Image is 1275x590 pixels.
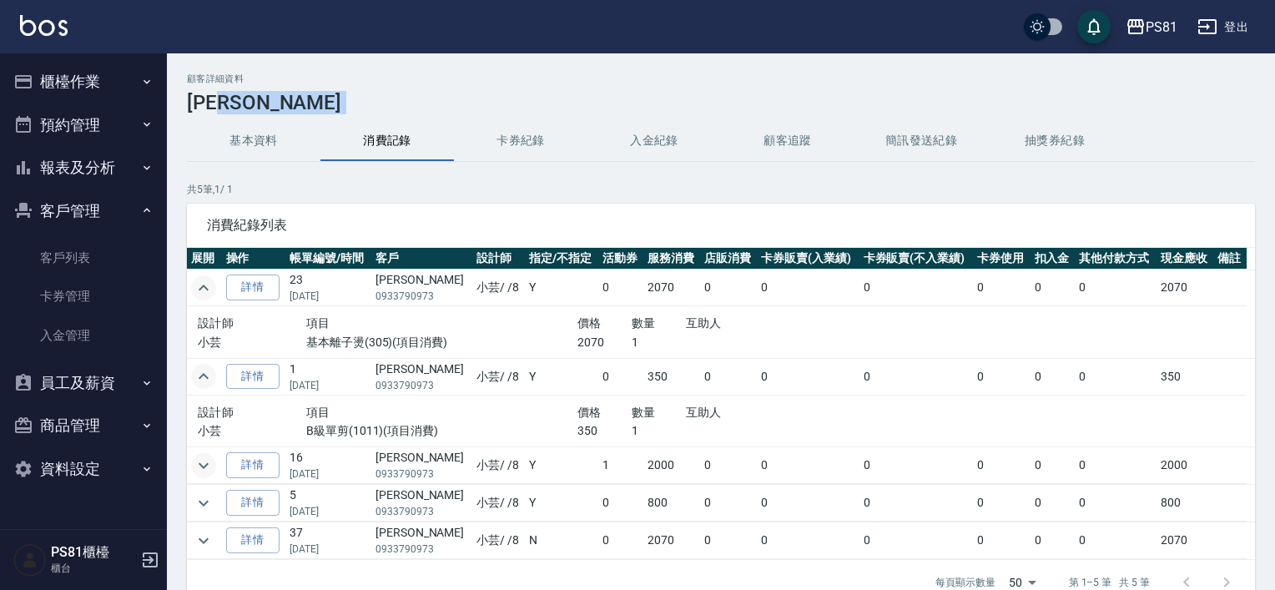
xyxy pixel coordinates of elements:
[1031,358,1076,395] td: 0
[632,334,686,351] p: 1
[51,561,136,576] p: 櫃台
[973,522,1030,559] td: 0
[577,316,602,330] span: 價格
[472,270,525,306] td: 小芸 / /8
[721,121,854,161] button: 顧客追蹤
[290,466,366,482] p: [DATE]
[1075,522,1156,559] td: 0
[700,485,757,522] td: 0
[757,522,859,559] td: 0
[1069,575,1150,590] p: 第 1–5 筆 共 5 筆
[643,485,700,522] td: 800
[643,358,700,395] td: 350
[700,270,757,306] td: 0
[454,121,587,161] button: 卡券紀錄
[7,316,160,355] a: 入金管理
[7,239,160,277] a: 客戶列表
[525,485,598,522] td: Y
[1157,485,1213,522] td: 800
[1146,17,1177,38] div: PS81
[598,358,643,395] td: 0
[375,542,468,557] p: 0933790973
[226,452,280,478] a: 詳情
[598,248,643,270] th: 活動券
[285,447,370,484] td: 16
[632,406,656,419] span: 數量
[525,270,598,306] td: Y
[598,485,643,522] td: 0
[577,422,632,440] p: 350
[1031,248,1076,270] th: 扣入金
[198,334,306,351] p: 小芸
[375,378,468,393] p: 0933790973
[187,73,1255,84] h2: 顧客詳細資料
[285,248,370,270] th: 帳單編號/時間
[854,121,988,161] button: 簡訊發送紀錄
[973,447,1030,484] td: 0
[1213,248,1246,270] th: 備註
[757,447,859,484] td: 0
[643,522,700,559] td: 2070
[632,316,656,330] span: 數量
[973,248,1030,270] th: 卡券使用
[973,270,1030,306] td: 0
[1075,270,1156,306] td: 0
[290,504,366,519] p: [DATE]
[7,146,160,189] button: 報表及分析
[1157,358,1213,395] td: 350
[375,466,468,482] p: 0933790973
[859,447,974,484] td: 0
[191,275,216,300] button: expand row
[1191,12,1255,43] button: 登出
[226,275,280,300] a: 詳情
[686,406,722,419] span: 互助人
[207,217,1235,234] span: 消費紀錄列表
[13,543,47,577] img: Person
[973,485,1030,522] td: 0
[1031,485,1076,522] td: 0
[187,182,1255,197] p: 共 5 筆, 1 / 1
[598,522,643,559] td: 0
[226,490,280,516] a: 詳情
[198,422,306,440] p: 小芸
[285,522,370,559] td: 37
[222,248,286,270] th: 操作
[859,270,974,306] td: 0
[700,522,757,559] td: 0
[1157,248,1213,270] th: 現金應收
[306,316,330,330] span: 項目
[20,15,68,36] img: Logo
[7,447,160,491] button: 資料設定
[285,485,370,522] td: 5
[973,358,1030,395] td: 0
[1075,248,1156,270] th: 其他付款方式
[7,361,160,405] button: 員工及薪資
[285,270,370,306] td: 23
[191,528,216,553] button: expand row
[472,447,525,484] td: 小芸 / /8
[1157,522,1213,559] td: 2070
[859,522,974,559] td: 0
[643,270,700,306] td: 2070
[371,358,472,395] td: [PERSON_NAME]
[1031,447,1076,484] td: 0
[7,103,160,147] button: 預約管理
[191,491,216,516] button: expand row
[525,447,598,484] td: Y
[1157,270,1213,306] td: 2070
[1119,10,1184,44] button: PS81
[700,248,757,270] th: 店販消費
[371,522,472,559] td: [PERSON_NAME]
[935,575,995,590] p: 每頁顯示數量
[371,270,472,306] td: [PERSON_NAME]
[187,91,1255,114] h3: [PERSON_NAME]
[1075,358,1156,395] td: 0
[757,248,859,270] th: 卡券販賣(入業績)
[7,404,160,447] button: 商品管理
[472,485,525,522] td: 小芸 / /8
[577,334,632,351] p: 2070
[290,378,366,393] p: [DATE]
[643,447,700,484] td: 2000
[700,358,757,395] td: 0
[577,406,602,419] span: 價格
